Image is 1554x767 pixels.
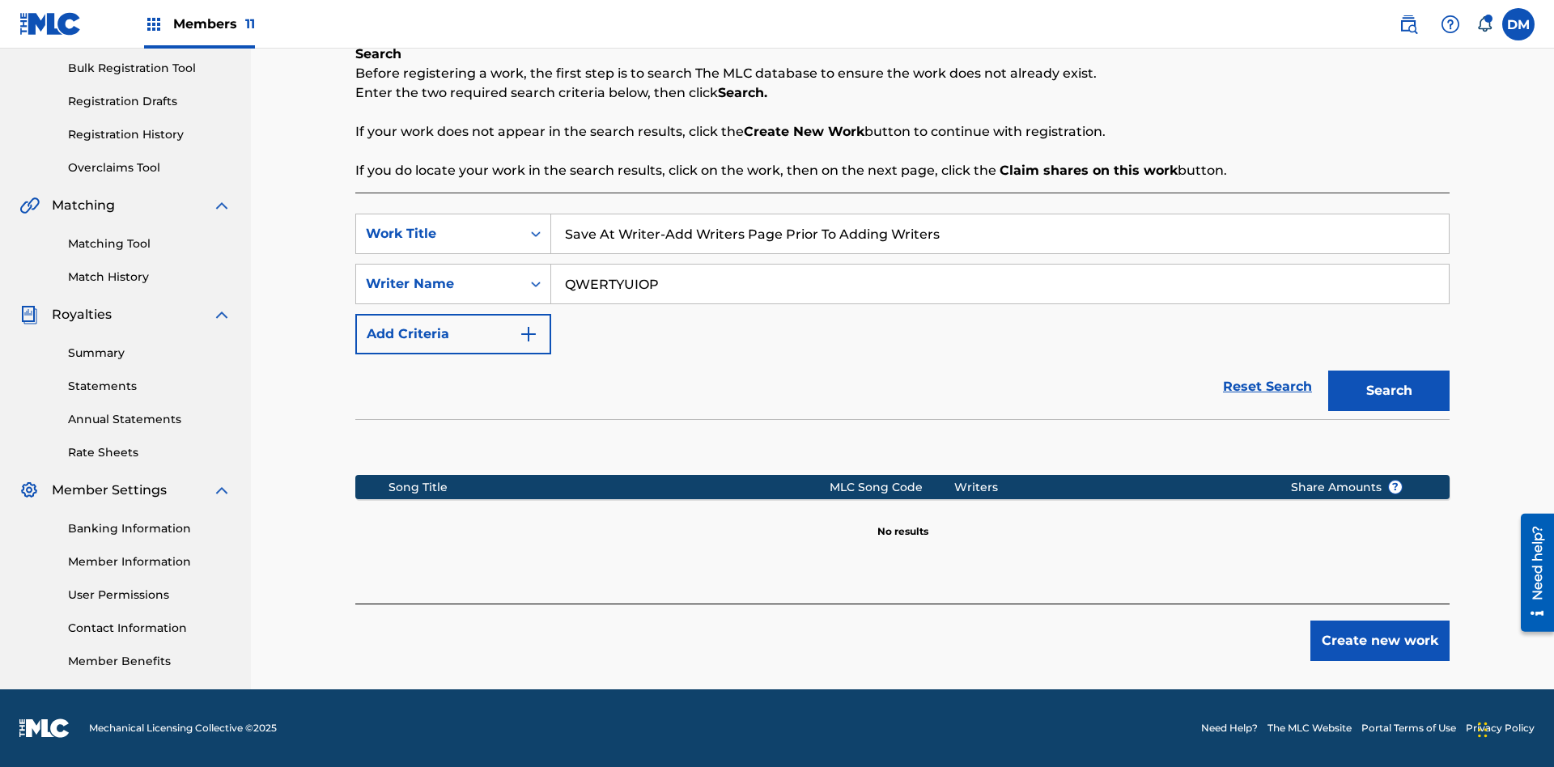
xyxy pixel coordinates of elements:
div: MLC Song Code [830,479,954,496]
a: Matching Tool [68,235,231,252]
span: Mechanical Licensing Collective © 2025 [89,721,277,735]
form: Search Form [355,214,1450,419]
a: Public Search [1392,8,1424,40]
div: Notifications [1476,16,1492,32]
p: No results [877,505,928,539]
a: Statements [68,378,231,395]
a: Member Information [68,553,231,570]
span: 11 [245,16,255,32]
img: expand [212,481,231,500]
img: search [1399,15,1418,34]
p: Enter the two required search criteria below, then click [355,83,1450,103]
div: Drag [1478,706,1488,754]
a: Member Benefits [68,653,231,670]
a: Reset Search [1215,369,1320,405]
span: ? [1389,481,1402,494]
img: expand [212,305,231,324]
p: If you do locate your work in the search results, click on the work, then on the next page, click... [355,161,1450,180]
a: Registration Drafts [68,93,231,110]
button: Search [1328,371,1450,411]
span: Share Amounts [1291,479,1403,496]
strong: Claim shares on this work [1000,163,1178,178]
span: Members [173,15,255,33]
div: Work Title [366,224,512,244]
a: The MLC Website [1267,721,1352,735]
a: Summary [68,345,231,362]
img: expand [212,196,231,215]
a: Rate Sheets [68,444,231,461]
a: Banking Information [68,520,231,537]
span: Member Settings [52,481,167,500]
p: If your work does not appear in the search results, click the button to continue with registration. [355,122,1450,142]
a: Overclaims Tool [68,159,231,176]
span: Matching [52,196,115,215]
iframe: Chat Widget [1473,689,1554,767]
div: Writer Name [366,274,512,294]
div: User Menu [1502,8,1535,40]
button: Create new work [1310,621,1450,661]
img: Royalties [19,305,39,324]
img: MLC Logo [19,12,82,36]
a: Privacy Policy [1466,721,1535,735]
img: logo [19,718,70,738]
p: Before registering a work, the first step is to search The MLC database to ensure the work does n... [355,64,1450,83]
a: Match History [68,269,231,286]
span: Royalties [52,305,112,324]
div: Help [1434,8,1467,40]
a: Bulk Registration Tool [68,60,231,77]
img: Top Rightsholders [144,15,163,34]
strong: Create New Work [744,124,864,139]
div: Writers [954,479,1266,496]
img: help [1441,15,1460,34]
a: Annual Statements [68,411,231,428]
iframe: Resource Center [1509,507,1554,640]
b: Search [355,46,401,61]
img: Member Settings [19,481,39,500]
strong: Search. [718,85,767,100]
a: User Permissions [68,587,231,604]
button: Add Criteria [355,314,551,354]
a: Contact Information [68,620,231,637]
a: Registration History [68,126,231,143]
a: Need Help? [1201,721,1258,735]
div: Song Title [388,479,830,496]
a: Portal Terms of Use [1361,721,1456,735]
img: 9d2ae6d4665cec9f34b9.svg [519,324,538,344]
img: Matching [19,196,40,215]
